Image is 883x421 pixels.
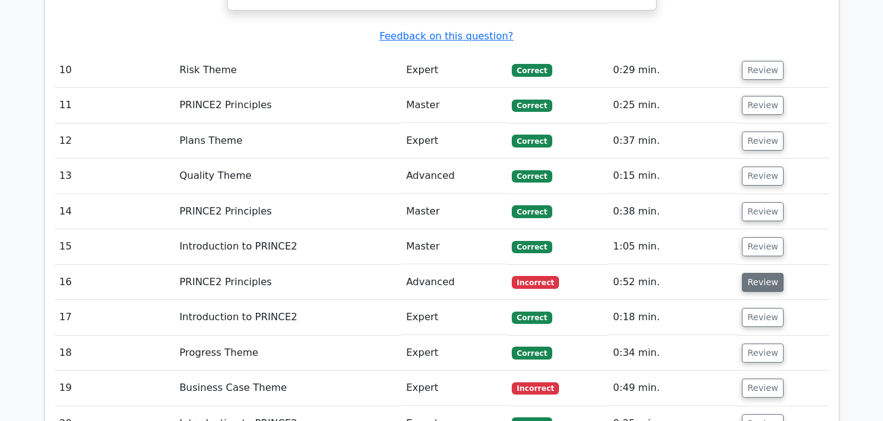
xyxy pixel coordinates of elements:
[512,241,552,253] span: Correct
[174,124,401,159] td: Plans Theme
[742,273,784,292] button: Review
[55,229,175,264] td: 15
[55,265,175,300] td: 16
[742,61,784,80] button: Review
[608,371,737,406] td: 0:49 min.
[608,53,737,88] td: 0:29 min.
[55,300,175,335] td: 17
[608,124,737,159] td: 0:37 min.
[174,53,401,88] td: Risk Theme
[742,202,784,221] button: Review
[512,100,552,112] span: Correct
[55,88,175,123] td: 11
[608,229,737,264] td: 1:05 min.
[401,371,507,406] td: Expert
[608,159,737,194] td: 0:15 min.
[401,336,507,371] td: Expert
[608,265,737,300] td: 0:52 min.
[174,371,401,406] td: Business Case Theme
[401,229,507,264] td: Master
[512,170,552,183] span: Correct
[55,53,175,88] td: 10
[55,124,175,159] td: 12
[742,96,784,115] button: Review
[742,344,784,363] button: Review
[742,379,784,398] button: Review
[174,229,401,264] td: Introduction to PRINCE2
[401,194,507,229] td: Master
[401,159,507,194] td: Advanced
[512,347,552,359] span: Correct
[55,159,175,194] td: 13
[174,336,401,371] td: Progress Theme
[174,194,401,229] td: PRINCE2 Principles
[512,382,559,395] span: Incorrect
[401,124,507,159] td: Expert
[174,88,401,123] td: PRINCE2 Principles
[174,265,401,300] td: PRINCE2 Principles
[512,205,552,218] span: Correct
[608,336,737,371] td: 0:34 min.
[174,300,401,335] td: Introduction to PRINCE2
[742,132,784,151] button: Review
[401,88,507,123] td: Master
[512,276,559,288] span: Incorrect
[379,30,513,42] a: Feedback on this question?
[608,88,737,123] td: 0:25 min.
[55,371,175,406] td: 19
[55,194,175,229] td: 14
[55,336,175,371] td: 18
[742,167,784,186] button: Review
[401,53,507,88] td: Expert
[512,312,552,324] span: Correct
[608,300,737,335] td: 0:18 min.
[512,135,552,147] span: Correct
[174,159,401,194] td: Quality Theme
[608,194,737,229] td: 0:38 min.
[742,308,784,327] button: Review
[401,265,507,300] td: Advanced
[401,300,507,335] td: Expert
[742,237,784,256] button: Review
[512,64,552,76] span: Correct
